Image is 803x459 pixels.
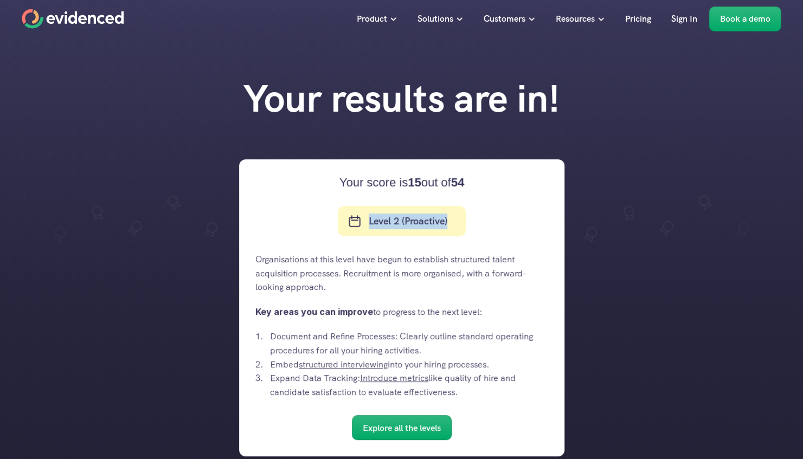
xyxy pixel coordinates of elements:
p: Expand Data Tracking: like quality of hire and candidate satisfaction to evaluate effectiveness. [270,371,548,399]
a: Sign In [663,7,705,31]
a: Introduce metrics [360,372,428,384]
span: 54 [451,176,464,189]
a: Explore all the levels [352,415,452,440]
p: Level 2 (Proactive) [369,214,447,229]
a: Book a demo [709,7,781,31]
p: Explore all the levels [363,421,441,435]
p: Sign In [671,12,697,26]
p: to progress to the next level: [255,305,548,319]
p: Document and Refine Processes: Clearly outline standard operating procedures for all your hiring ... [270,329,548,357]
p: Organisations at this level have begun to establish structured talent acquisition processes. Recr... [255,253,548,294]
p: Embed into your hiring processes. [270,358,548,372]
span: 15 [408,176,421,189]
p: Solutions [417,12,453,26]
a: structured interviewing [299,359,388,370]
strong: Key areas you can improve [255,306,373,317]
a: Home [22,9,124,29]
a: Pricing [617,7,659,31]
p: Product [357,12,387,26]
p: Resources [556,12,595,26]
div: Your score is out of [339,176,464,190]
p: Customers [484,12,525,26]
p: Book a demo [720,12,770,26]
p: Pricing [625,12,651,26]
h1: Your results are in! [185,76,619,121]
